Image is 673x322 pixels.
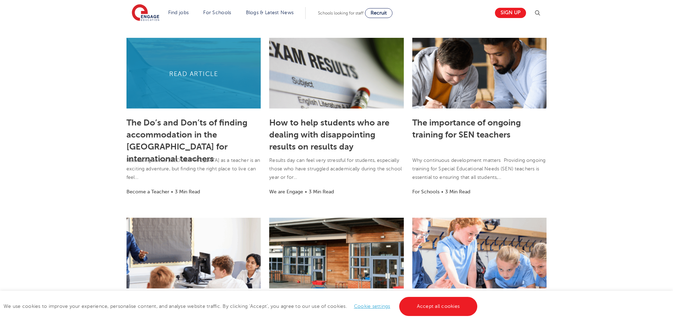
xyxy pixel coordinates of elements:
[412,156,547,182] p: Why continuous development matters Providing ongoing training for Special Educational Needs (SEN)...
[168,10,189,15] a: Find jobs
[169,188,175,196] li: •
[269,118,389,152] a: How to help students who are dealing with disappointing results on results day
[445,188,470,196] li: 3 Min Read
[126,118,247,164] a: The Do’s and Don’ts of finding accommodation in the [GEOGRAPHIC_DATA] for international teachers
[365,8,392,18] a: Recruit
[126,156,261,182] p: Relocating to the [GEOGRAPHIC_DATA] as a teacher is an exciting adventure, but finding the right ...
[412,188,439,196] li: For Schools
[175,188,200,196] li: 3 Min Read
[126,188,169,196] li: Become a Teacher
[4,304,479,309] span: We use cookies to improve your experience, personalise content, and analyse website traffic. By c...
[132,4,159,22] img: Engage Education
[371,10,387,16] span: Recruit
[318,11,364,16] span: Schools looking for staff
[246,10,294,15] a: Blogs & Latest News
[495,8,526,18] a: Sign up
[269,188,303,196] li: We are Engage
[203,10,231,15] a: For Schools
[439,188,445,196] li: •
[399,297,478,316] a: Accept all cookies
[303,188,309,196] li: •
[354,304,390,309] a: Cookie settings
[309,188,334,196] li: 3 Min Read
[269,156,403,182] p: Results day can feel very stressful for students, especially those who have struggled academicall...
[412,118,521,140] a: The importance of ongoing training for SEN teachers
